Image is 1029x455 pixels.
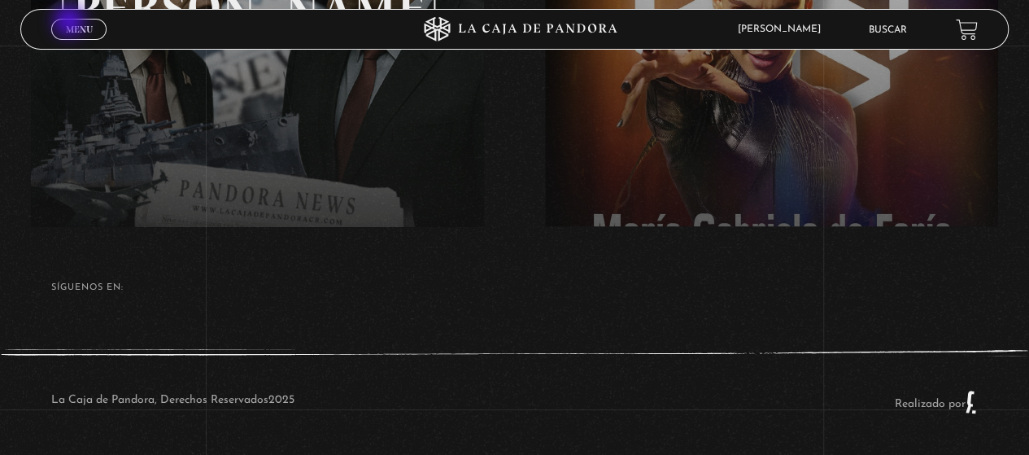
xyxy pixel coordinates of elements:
h4: SÍguenos en: [51,283,978,292]
span: Menu [66,24,93,34]
span: Cerrar [60,38,98,50]
p: La Caja de Pandora, Derechos Reservados 2025 [51,390,294,414]
span: [PERSON_NAME] [730,24,837,34]
a: Realizado por [895,398,978,410]
a: View your shopping cart [956,19,978,41]
a: Buscar [869,25,907,35]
